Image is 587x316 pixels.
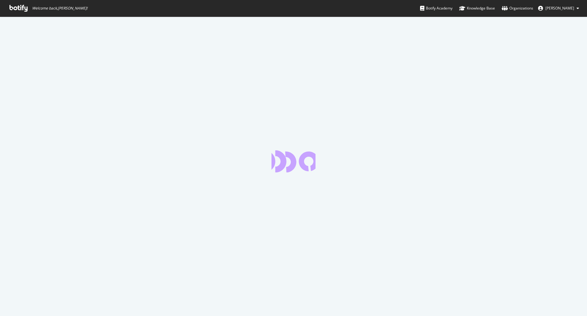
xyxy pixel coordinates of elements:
[533,3,584,13] button: [PERSON_NAME]
[32,6,87,11] span: Welcome back, [PERSON_NAME] !
[459,5,495,11] div: Knowledge Base
[271,150,316,172] div: animation
[420,5,452,11] div: Botify Academy
[545,6,574,11] span: Deekshika Singh
[502,5,533,11] div: Organizations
